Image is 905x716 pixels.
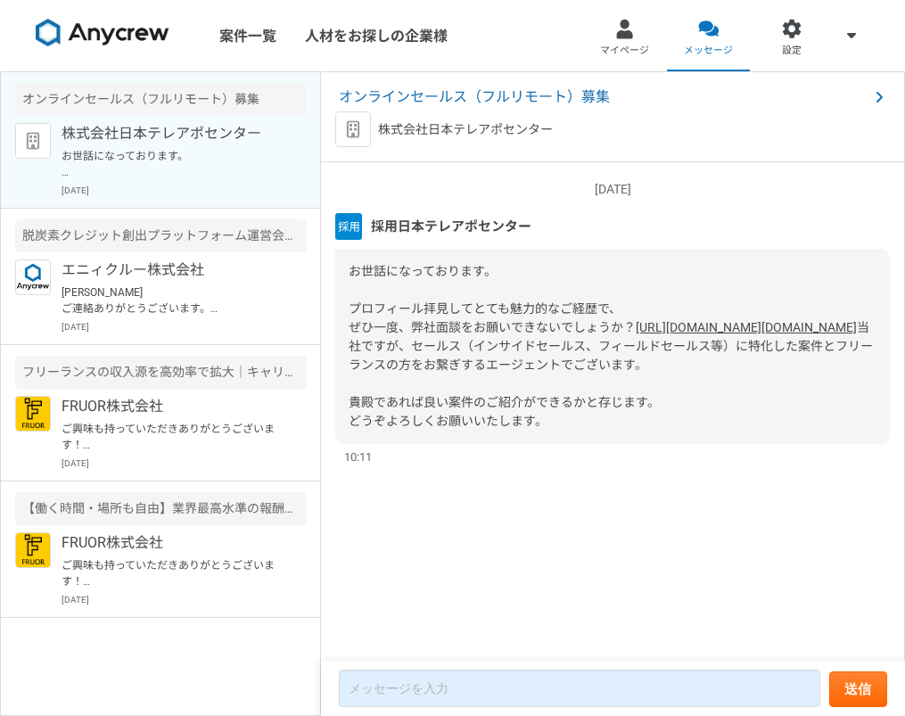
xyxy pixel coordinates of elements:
[15,83,306,116] div: オンラインセールス（フルリモート）募集
[349,264,636,334] span: お世話になっております。 プロフィール拝見してとても魅力的なご経歴で、 ぜひ一度、弊社面談をお願いできないでしょうか？
[378,120,553,139] p: 株式会社日本テレアポセンター
[62,421,282,453] p: ご興味も持っていただきありがとうございます！ FRUOR株式会社の[PERSON_NAME]です。 ぜひ一度オンラインにて詳細のご説明がでできればと思っております。 〜〜〜〜〜〜〜〜〜〜〜〜〜〜...
[335,111,371,147] img: default_org_logo-42cde973f59100197ec2c8e796e4974ac8490bb5b08a0eb061ff975e4574aa76.png
[62,396,282,417] p: FRUOR株式会社
[62,320,306,333] p: [DATE]
[62,259,282,281] p: エニィクルー株式会社
[349,320,873,428] span: 当社ですが、セールス（インサイドセールス、フィールドセールス等）に特化した案件とフリーランスの方をお繋ぎするエージェントでございます。 貴殿であれば良い案件のご紹介ができるかと存じます。 どうぞ...
[62,184,306,197] p: [DATE]
[371,217,531,236] span: 採用日本テレアポセンター
[15,356,306,389] div: フリーランスの収入源を高効率で拡大｜キャリアアドバイザー（完全リモート）
[344,449,372,465] span: 10:11
[62,593,306,606] p: [DATE]
[15,532,51,568] img: FRUOR%E3%83%AD%E3%82%B3%E3%82%99.png
[684,44,733,58] span: メッセージ
[829,671,887,707] button: 送信
[62,532,282,554] p: FRUOR株式会社
[36,19,169,47] img: 8DqYSo04kwAAAAASUVORK5CYII=
[600,44,649,58] span: マイページ
[15,492,306,525] div: 【働く時間・場所も自由】業界最高水準の報酬率を誇るキャリアアドバイザーを募集！
[15,219,306,252] div: 脱炭素クレジット創出プラットフォーム運営会社でのをCOO候補（幹部候補）を募集
[636,320,857,334] a: [URL][DOMAIN_NAME][DOMAIN_NAME]
[62,284,282,317] p: [PERSON_NAME] ご連絡ありがとうございます。 かしこまりました。では一度ご面談にてお時間をいただければと思いますが下記よりご面談の設定をお願いできますでしょうか？（所要：30分程度-...
[62,457,306,470] p: [DATE]
[15,123,51,159] img: default_org_logo-42cde973f59100197ec2c8e796e4974ac8490bb5b08a0eb061ff975e4574aa76.png
[62,557,282,589] p: ご興味も持っていただきありがとうございます！ FRUOR株式会社の[PERSON_NAME]です。 ぜひ一度オンラインにて詳細のご説明がでできればと思っております。 〜〜〜〜〜〜〜〜〜〜〜〜〜〜...
[62,123,282,144] p: 株式会社日本テレアポセンター
[782,44,802,58] span: 設定
[62,148,282,180] p: お世話になっております。 プロフィール拝見してとても魅力的なご経歴で、 ぜひ一度、弊社面談をお願いできないでしょうか？ [URL][DOMAIN_NAME][DOMAIN_NAME] 当社ですが...
[339,86,868,108] span: オンラインセールス（フルリモート）募集
[15,259,51,295] img: logo_text_blue_01.png
[15,396,51,432] img: FRUOR%E3%83%AD%E3%82%B3%E3%82%99.png
[335,213,362,240] img: unnamed.png
[335,180,890,199] p: [DATE]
